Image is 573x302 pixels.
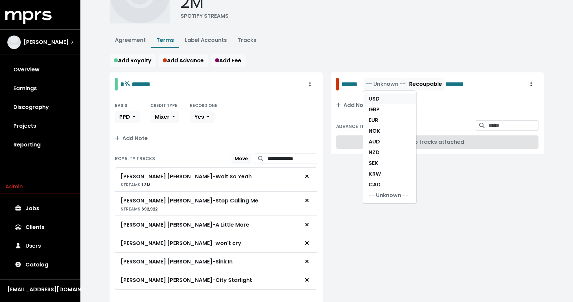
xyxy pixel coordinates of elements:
[336,123,378,130] small: ADVANCE TRACKS
[194,113,204,121] span: Yes
[5,13,52,21] a: mprs logo
[5,60,75,79] a: Overview
[331,96,544,115] button: Add Note
[363,126,416,136] a: NOK
[150,111,179,123] button: Mixer
[363,179,416,190] a: CAD
[181,12,229,20] div: SPOTIFY STREAMS
[121,197,258,205] div: [PERSON_NAME] [PERSON_NAME] - Stop Calling Me
[363,190,416,201] a: -- Unknown --
[363,147,416,158] a: NZD
[445,79,475,89] span: Edit value
[155,113,170,121] span: Mixer
[190,103,217,108] small: RECORD ONE
[363,158,416,169] a: SEK
[5,98,75,117] a: Discography
[5,135,75,154] a: Reporting
[121,206,157,212] small: 692,922
[121,173,252,181] div: [PERSON_NAME] [PERSON_NAME] - Wait So Yeah
[300,219,314,231] button: Remove royalty target
[409,80,442,88] span: Recoupable
[363,136,416,147] a: AUD
[366,80,406,88] span: -- Unknown --
[336,135,538,149] div: No tracks attached
[124,79,130,88] span: %
[363,104,416,115] a: GBP
[132,81,150,87] span: Edit value
[7,286,73,294] div: [EMAIL_ADDRESS][DOMAIN_NAME]
[300,255,314,268] button: Remove royalty target
[363,115,416,126] a: EUR
[121,276,252,284] div: [PERSON_NAME] [PERSON_NAME] - City Starlight
[121,258,233,266] div: [PERSON_NAME] [PERSON_NAME] - Sink In
[303,78,317,90] button: Royalty administration options
[235,155,248,162] span: Move
[120,81,124,87] span: Edit value
[119,113,130,121] span: PPD
[114,57,151,64] span: Add Royalty
[121,221,249,229] div: [PERSON_NAME] [PERSON_NAME] - A Little More
[364,78,407,90] button: -- Unknown --
[121,239,241,247] div: [PERSON_NAME] [PERSON_NAME] - won't cry
[5,79,75,98] a: Earnings
[115,111,140,123] button: PPD
[5,255,75,274] a: Catalog
[5,285,75,294] button: [EMAIL_ADDRESS][DOMAIN_NAME]
[185,36,227,44] a: Label Accounts
[115,103,127,108] small: BASIS
[300,170,314,183] button: Remove royalty target
[158,54,208,67] button: Add Advance
[121,206,140,212] span: STREAMS
[150,103,177,108] small: CREDIT TYPE
[489,120,538,131] input: Search for tracks by title and link them to this advance
[211,54,246,67] button: Add Fee
[336,101,369,109] span: Add Note
[238,36,256,44] a: Tracks
[115,134,148,142] span: Add Note
[190,111,214,123] button: Yes
[5,218,75,237] a: Clients
[524,78,538,90] button: Royalty administration options
[300,194,314,207] button: Remove royalty target
[156,36,174,44] a: Terms
[115,36,146,44] a: Agreement
[267,154,317,164] input: Search for tracks by title and link them to this royalty
[300,237,314,250] button: Remove royalty target
[163,57,204,64] span: Add Advance
[363,169,416,179] a: KRW
[363,94,416,104] a: USD
[121,182,150,188] small: 1.3M
[5,117,75,135] a: Projects
[300,274,314,287] button: Remove royalty target
[110,129,323,148] button: Add Note
[232,154,251,164] button: Move
[5,199,75,218] a: Jobs
[121,182,140,188] span: STREAMS
[110,54,156,67] button: Add Royalty
[215,57,241,64] span: Add Fee
[23,38,69,46] span: [PERSON_NAME]
[407,78,444,90] button: Recoupable
[115,156,155,162] small: ROYALTY TRACKS
[7,36,21,49] img: The selected account / producer
[341,79,363,89] span: Edit value
[5,237,75,255] a: Users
